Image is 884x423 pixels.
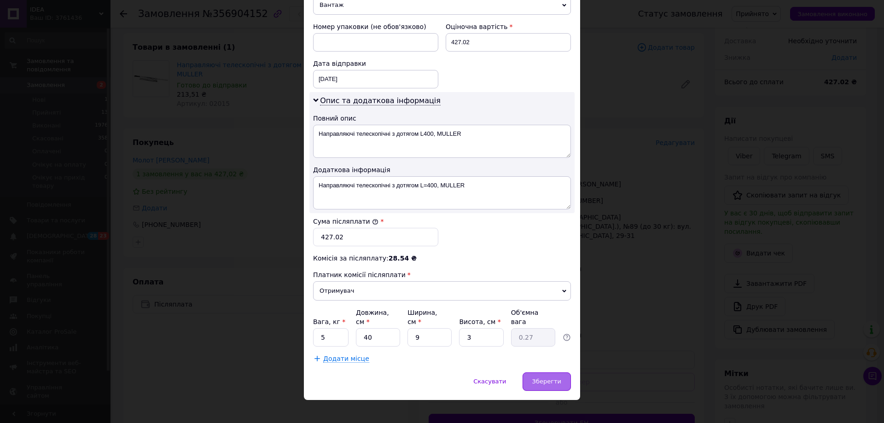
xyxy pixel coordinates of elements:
label: Сума післяплати [313,218,378,225]
div: Додаткова інформація [313,165,571,174]
span: Зберегти [532,378,561,385]
label: Висота, см [459,318,500,325]
span: Опис та додаткова інформація [320,96,441,105]
label: Ширина, см [407,309,437,325]
div: Комісія за післяплату: [313,254,571,263]
div: Оціночна вартість [446,22,571,31]
div: Номер упаковки (не обов'язково) [313,22,438,31]
span: Додати місце [323,355,369,363]
textarea: Направляючі телескопічні з дотягом L400, MULLER [313,125,571,158]
div: Повний опис [313,114,571,123]
textarea: Направляючі телескопічні з дотягом L=400, MULLER [313,176,571,209]
span: Платник комісії післяплати [313,271,406,278]
div: Об'ємна вага [511,308,555,326]
span: Отримувач [313,281,571,301]
label: Довжина, см [356,309,389,325]
span: Скасувати [473,378,506,385]
div: Дата відправки [313,59,438,68]
label: Вага, кг [313,318,345,325]
span: 28.54 ₴ [389,255,417,262]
